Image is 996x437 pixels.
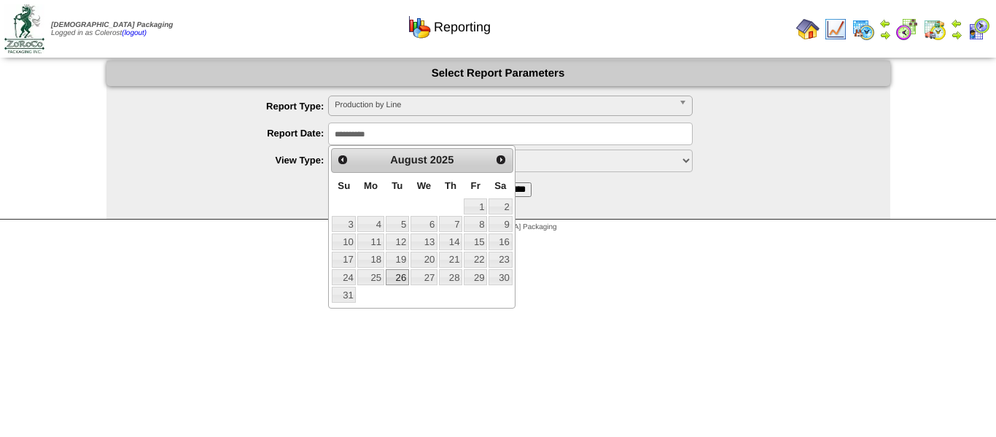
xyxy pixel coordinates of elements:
[879,29,891,41] img: arrowright.gif
[489,252,512,268] a: 23
[439,233,462,250] a: 14
[923,18,946,41] img: calendarinout.gif
[335,96,673,114] span: Production by Line
[489,198,512,214] a: 2
[392,180,402,191] span: Tuesday
[332,287,356,303] a: 31
[430,155,454,166] span: 2025
[411,216,437,232] a: 6
[338,180,350,191] span: Sunday
[386,252,409,268] a: 19
[439,269,462,285] a: 28
[408,15,431,39] img: graph.gif
[464,269,487,285] a: 29
[796,18,820,41] img: home.gif
[386,269,409,285] a: 26
[464,198,487,214] a: 1
[895,18,919,41] img: calendarblend.gif
[357,233,384,250] a: 11
[489,269,512,285] a: 30
[824,18,847,41] img: line_graph.gif
[489,216,512,232] a: 9
[386,233,409,250] a: 12
[386,216,409,232] a: 5
[106,61,890,86] div: Select Report Parameters
[434,20,491,35] span: Reporting
[491,150,510,169] a: Next
[967,18,990,41] img: calendarcustomer.gif
[136,101,329,112] label: Report Type:
[136,155,329,166] label: View Type:
[951,18,962,29] img: arrowleft.gif
[357,252,384,268] a: 18
[411,252,437,268] a: 20
[494,180,506,191] span: Saturday
[122,29,147,37] a: (logout)
[439,216,462,232] a: 7
[411,269,437,285] a: 27
[364,180,378,191] span: Monday
[879,18,891,29] img: arrowleft.gif
[439,252,462,268] a: 21
[390,155,427,166] span: August
[51,21,173,29] span: [DEMOGRAPHIC_DATA] Packaging
[51,21,173,37] span: Logged in as Colerost
[332,233,356,250] a: 10
[332,252,356,268] a: 17
[411,233,437,250] a: 13
[464,216,487,232] a: 8
[495,154,507,166] span: Next
[417,180,432,191] span: Wednesday
[445,180,456,191] span: Thursday
[464,252,487,268] a: 22
[489,233,512,250] a: 16
[333,150,352,169] a: Prev
[464,233,487,250] a: 15
[4,4,44,53] img: zoroco-logo-small.webp
[951,29,962,41] img: arrowright.gif
[332,216,356,232] a: 3
[357,216,384,232] a: 4
[357,269,384,285] a: 25
[136,128,329,139] label: Report Date:
[852,18,875,41] img: calendarprod.gif
[332,269,356,285] a: 24
[471,180,481,191] span: Friday
[337,154,349,166] span: Prev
